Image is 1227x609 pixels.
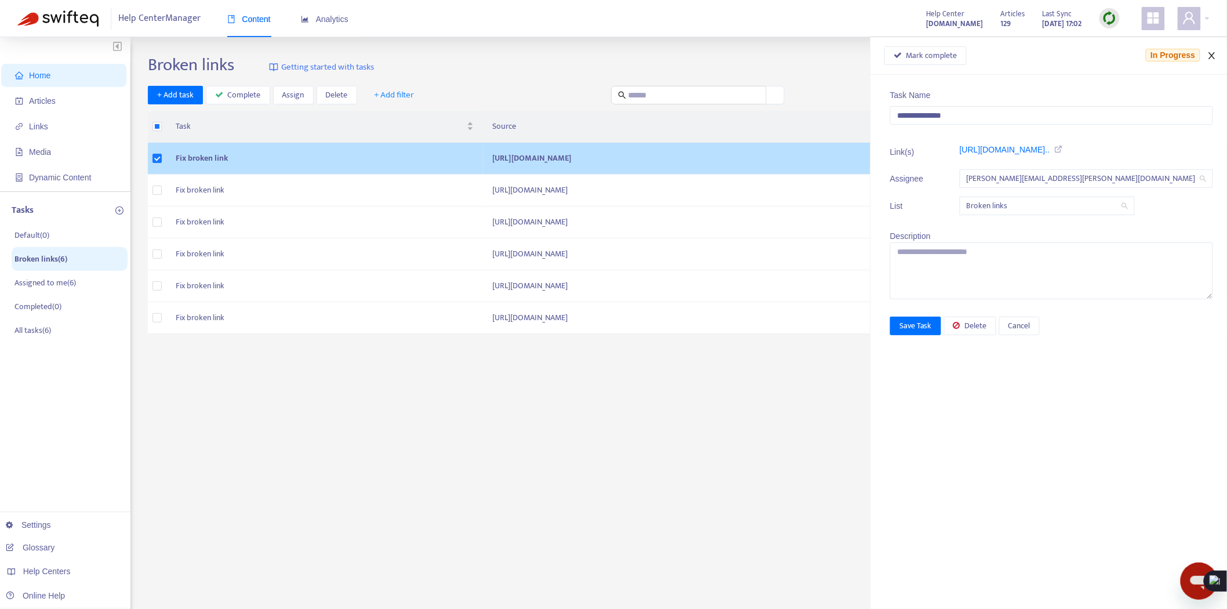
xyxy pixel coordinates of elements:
a: Getting started with tasks [269,55,374,80]
span: file-image [15,148,23,156]
span: Task [176,120,464,133]
a: Glossary [6,543,55,552]
span: Content [227,14,271,24]
span: Delete [326,89,348,101]
td: [URL][DOMAIN_NAME] [483,302,920,334]
button: + Add task [148,86,203,104]
button: Mark complete [884,46,967,65]
iframe: Button to launch messaging window [1181,563,1218,600]
span: Description [890,231,931,241]
span: In Progress [1146,49,1200,61]
span: + Add task [157,89,194,101]
span: Getting started with tasks [281,61,374,74]
button: Delete [317,86,357,104]
td: [URL][DOMAIN_NAME] [483,143,920,175]
td: Fix broken link [166,302,483,334]
span: Cancel [1008,320,1030,332]
span: Assign [282,89,304,101]
span: Help Centers [23,567,71,576]
span: Complete [228,89,261,101]
td: Fix broken link [166,206,483,238]
span: search [1200,175,1207,182]
span: Source [492,120,901,133]
span: Articles [1001,8,1025,20]
td: [URL][DOMAIN_NAME] [483,206,920,238]
p: All tasks ( 6 ) [14,324,51,336]
span: Broken links [967,197,1128,215]
span: Articles [29,96,56,106]
a: Settings [6,520,51,530]
p: Tasks [12,204,34,217]
h2: Broken links [148,55,234,75]
span: search [1121,202,1128,209]
button: Delete [944,317,996,335]
span: close [1207,51,1217,60]
span: account-book [15,97,23,105]
div: Task Name [890,89,1213,101]
span: Mark complete [906,49,957,62]
td: Fix broken link [166,270,483,302]
strong: 129 [1001,17,1011,30]
span: Help Center Manager [119,8,201,30]
button: Close [1204,50,1220,61]
p: Assigned to me ( 6 ) [14,277,76,289]
td: [URL][DOMAIN_NAME] [483,175,920,206]
img: sync.dc5367851b00ba804db3.png [1102,11,1117,26]
span: Save Task [899,320,932,332]
span: Delete [965,320,987,332]
span: Links [29,122,48,131]
span: + Add filter [375,88,415,102]
span: plus-circle [115,206,124,215]
span: Media [29,147,51,157]
td: [URL][DOMAIN_NAME] [483,238,920,270]
span: container [15,173,23,182]
button: Cancel [999,317,1040,335]
td: [URL][DOMAIN_NAME] [483,270,920,302]
span: Analytics [301,14,349,24]
td: Fix broken link [166,143,483,175]
span: anne.cho@starshipit.com [967,170,1206,187]
span: appstore [1146,11,1160,25]
p: Broken links ( 6 ) [14,253,67,265]
span: Dynamic Content [29,173,91,182]
span: user [1182,11,1196,25]
img: image-link [269,63,278,72]
p: Completed ( 0 ) [14,300,61,313]
strong: [DATE] 17:02 [1043,17,1082,30]
button: + Add filter [366,86,423,104]
th: Task [166,111,483,143]
span: search [618,91,626,99]
span: book [227,15,235,23]
button: Assign [273,86,314,104]
p: Default ( 0 ) [14,229,49,241]
th: Source [483,111,920,143]
span: Last Sync [1043,8,1072,20]
button: Save Task [890,317,941,335]
a: Online Help [6,591,65,600]
span: Help Center [927,8,965,20]
a: [URL][DOMAIN_NAME].. [960,145,1050,154]
span: link [15,122,23,130]
td: Fix broken link [166,175,483,206]
a: [DOMAIN_NAME] [927,17,983,30]
span: Home [29,71,50,80]
span: home [15,71,23,79]
button: Complete [206,86,270,104]
td: Fix broken link [166,238,483,270]
img: Swifteq [17,10,99,27]
span: Assignee [890,172,931,185]
span: Link(s) [890,146,931,158]
span: area-chart [301,15,309,23]
span: List [890,200,931,212]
